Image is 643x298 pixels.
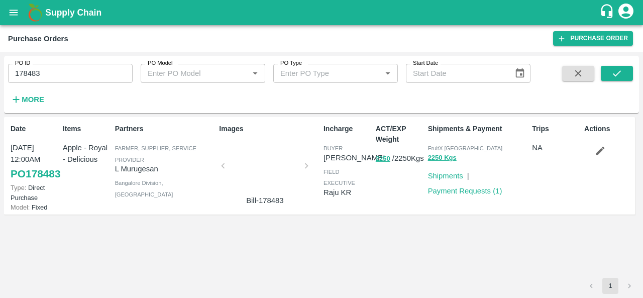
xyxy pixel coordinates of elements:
[599,4,617,22] div: customer-support
[115,124,216,134] p: Partners
[413,59,438,67] label: Start Date
[532,124,580,134] p: Trips
[428,187,502,195] a: Payment Requests (1)
[276,67,365,80] input: Enter PO Type
[11,204,30,211] span: Model:
[553,31,633,46] a: Purchase Order
[376,153,424,164] p: / 2250 Kgs
[115,180,173,197] span: Bangalore Division , [GEOGRAPHIC_DATA]
[227,195,302,206] p: Bill-178483
[11,124,59,134] p: Date
[22,95,44,104] strong: More
[25,3,45,23] img: logo
[381,67,394,80] button: Open
[148,59,173,67] label: PO Model
[602,278,618,294] button: page 1
[428,145,503,151] span: FruitX [GEOGRAPHIC_DATA]
[428,124,528,134] p: Shipments & Payment
[582,278,639,294] nav: pagination navigation
[584,124,632,134] p: Actions
[428,152,457,164] button: 2250 Kgs
[8,32,68,45] div: Purchase Orders
[11,165,60,183] a: PO178483
[617,2,635,23] div: account of current user
[45,8,101,18] b: Supply Chain
[249,67,262,80] button: Open
[115,145,196,162] span: Farmer, Supplier, Service Provider
[324,124,372,134] p: Incharge
[11,142,59,165] p: [DATE] 12:00AM
[324,145,343,151] span: buyer
[324,187,372,198] p: Raju KR
[11,203,59,212] p: Fixed
[8,91,47,108] button: More
[428,172,463,180] a: Shipments
[8,64,133,83] input: Enter PO ID
[2,1,25,24] button: open drawer
[324,169,355,186] span: field executive
[115,163,216,174] p: L Murugesan
[280,59,302,67] label: PO Type
[63,142,111,165] p: Apple - Royal - Delicious
[376,124,424,145] p: ACT/EXP Weight
[144,67,233,80] input: Enter PO Model
[219,124,319,134] p: Images
[15,59,30,67] label: PO ID
[63,124,111,134] p: Items
[532,142,580,153] p: NA
[11,184,26,191] span: Type:
[324,152,385,163] p: [PERSON_NAME]
[45,6,599,20] a: Supply Chain
[11,183,59,202] p: Direct Purchase
[463,166,469,181] div: |
[510,64,529,83] button: Choose date
[406,64,506,83] input: Start Date
[376,153,390,165] button: 2250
